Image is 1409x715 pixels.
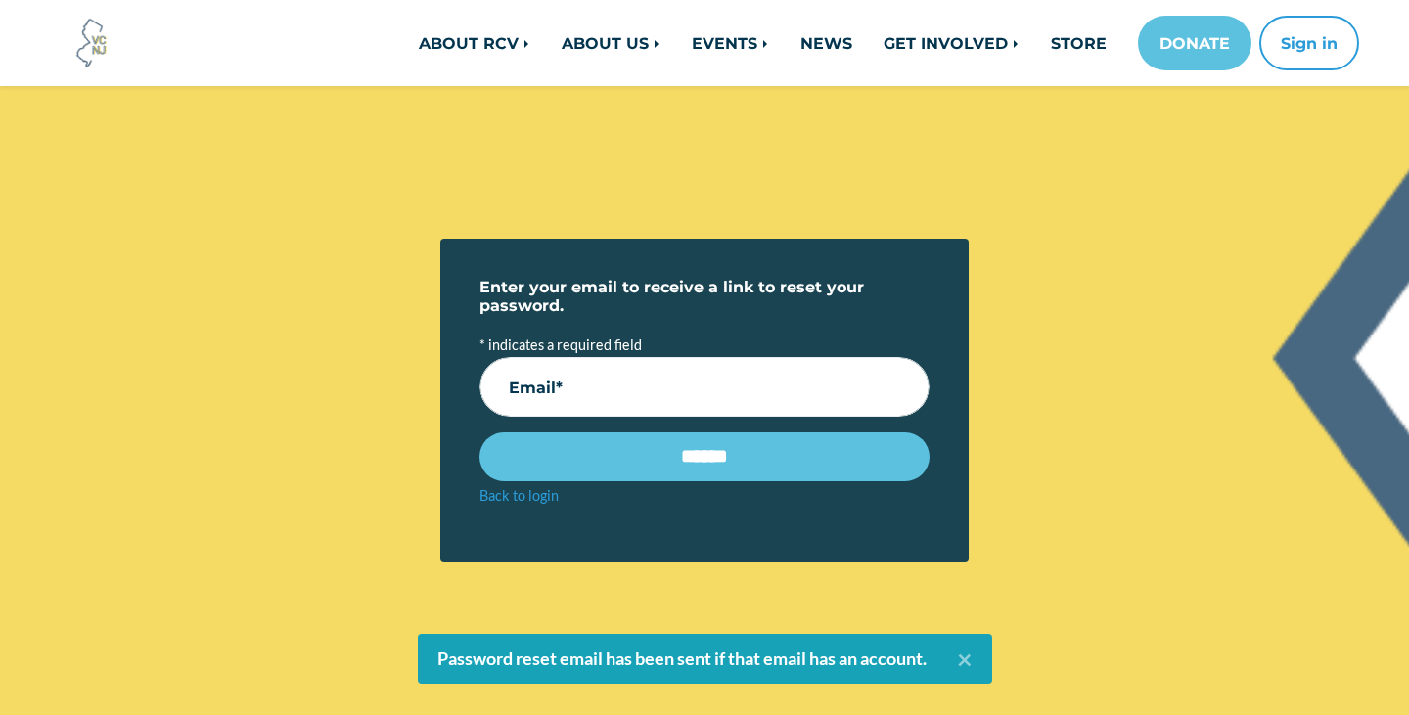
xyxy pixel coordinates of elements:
a: ABOUT US [546,23,676,63]
a: GET INVOLVED [868,23,1035,63]
div: Password reset email has been sent if that email has an account. [437,646,927,672]
span: × [957,643,973,675]
a: NEWS [785,23,868,63]
small: * indicates a required field [479,336,642,353]
a: ABOUT RCV [403,23,546,63]
a: STORE [1035,23,1122,63]
img: Voter Choice NJ [66,17,118,69]
a: Back to login [479,487,559,504]
nav: Main navigation [286,16,1359,70]
a: DONATE [1138,16,1251,70]
button: Close [937,634,992,684]
a: EVENTS [676,23,785,63]
h2: Enter your email to receive a link to reset your password. [479,278,930,315]
button: Sign in or sign up [1259,16,1359,70]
